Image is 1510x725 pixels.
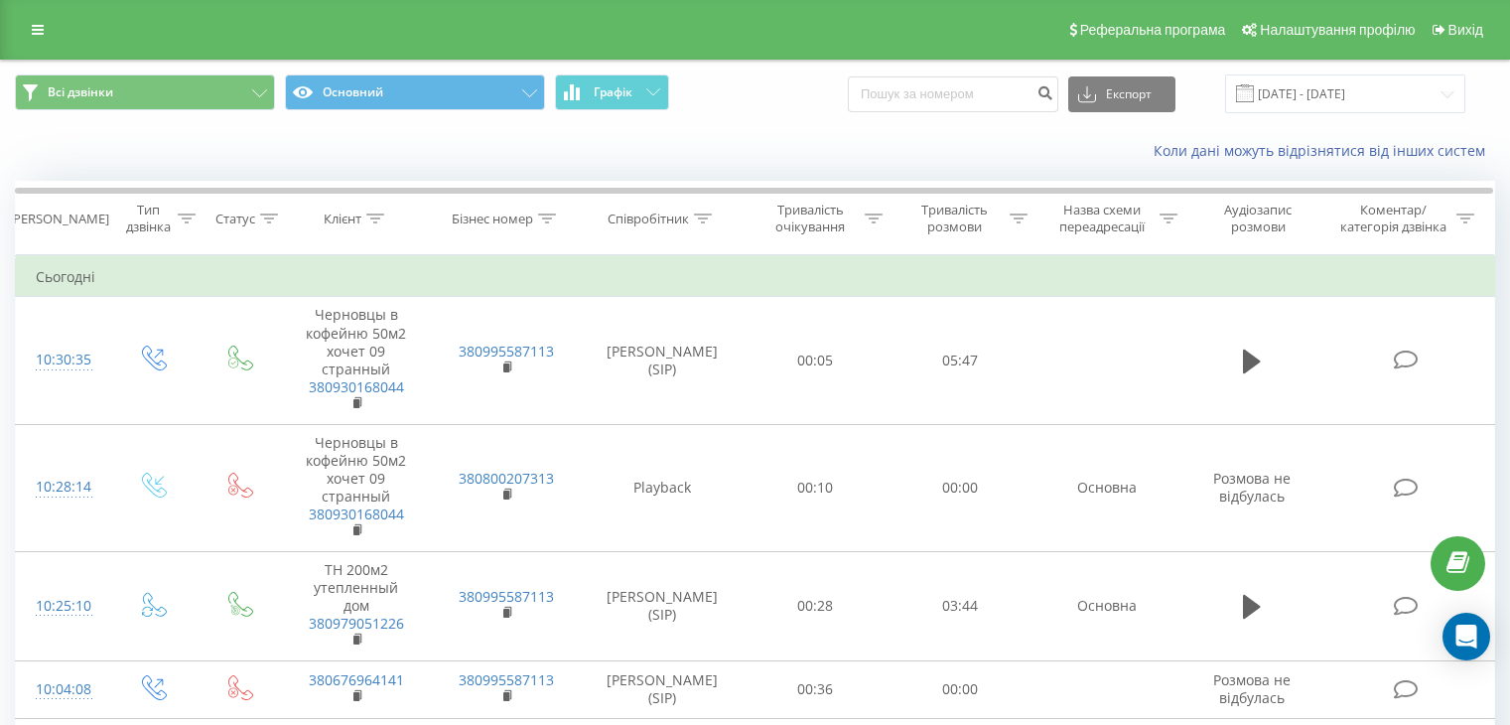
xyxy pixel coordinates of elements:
div: 10:28:14 [36,468,88,507]
td: 05:47 [888,297,1031,424]
a: 380995587113 [459,342,554,361]
a: 380979051226 [309,614,404,633]
td: [PERSON_NAME] (SIP) [582,660,744,718]
a: 380995587113 [459,670,554,689]
div: Співробітник [608,211,689,227]
td: Playback [582,424,744,551]
div: Тривалість очікування [761,202,861,235]
input: Пошук за номером [848,76,1058,112]
td: Основна [1031,551,1181,660]
a: 380930168044 [309,377,404,396]
td: Основна [1031,424,1181,551]
div: Аудіозапис розмови [1200,202,1316,235]
td: [PERSON_NAME] (SIP) [582,551,744,660]
a: 380800207313 [459,469,554,488]
div: Тип дзвінка [125,202,172,235]
td: 00:10 [744,424,888,551]
td: [PERSON_NAME] (SIP) [582,297,744,424]
div: Коментар/категорія дзвінка [1335,202,1451,235]
div: 10:04:08 [36,670,88,709]
td: Сьогодні [16,257,1495,297]
span: Вихід [1448,22,1483,38]
button: Основний [285,74,545,110]
div: [PERSON_NAME] [9,211,109,227]
div: Клієнт [324,211,361,227]
td: ТН 200м2 утепленный дом [281,551,431,660]
span: Реферальна програма [1080,22,1226,38]
a: 380930168044 [309,505,404,523]
td: 03:44 [888,551,1031,660]
div: Статус [215,211,255,227]
td: 00:00 [888,424,1031,551]
a: 380995587113 [459,587,554,606]
span: Розмова не відбулась [1213,670,1291,707]
td: Черновцы в кофейню 50м2 хочет 09 странный [281,297,431,424]
td: 00:05 [744,297,888,424]
td: Черновцы в кофейню 50м2 хочет 09 странный [281,424,431,551]
button: Всі дзвінки [15,74,275,110]
a: Коли дані можуть відрізнятися вiд інших систем [1154,141,1495,160]
a: 380676964141 [309,670,404,689]
div: Бізнес номер [452,211,533,227]
td: 00:00 [888,660,1031,718]
span: Розмова не відбулась [1213,469,1291,506]
span: Налаштування профілю [1260,22,1415,38]
span: Всі дзвінки [48,84,113,100]
button: Експорт [1068,76,1175,112]
div: 10:30:35 [36,341,88,379]
td: 00:36 [744,660,888,718]
div: Тривалість розмови [905,202,1005,235]
td: 00:28 [744,551,888,660]
button: Графік [555,74,669,110]
div: Назва схеми переадресації [1050,202,1155,235]
div: 10:25:10 [36,587,88,626]
span: Графік [594,85,632,99]
div: Open Intercom Messenger [1442,613,1490,660]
